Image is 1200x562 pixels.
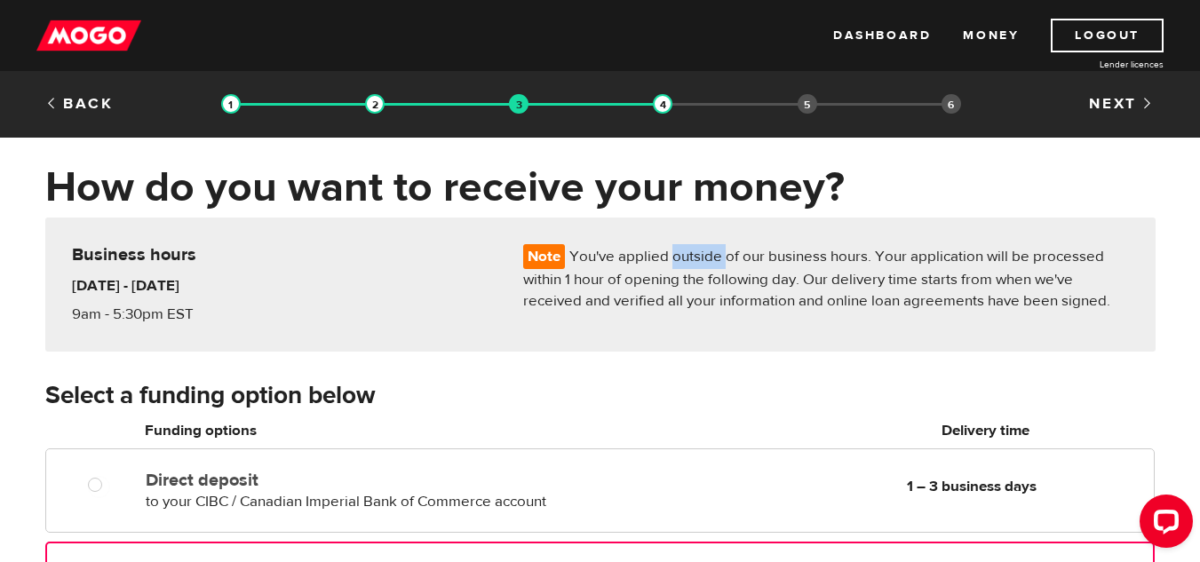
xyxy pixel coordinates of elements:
[1125,487,1200,562] iframe: LiveChat chat widget
[72,275,271,297] h6: [DATE] - [DATE]
[509,94,528,114] img: transparent-188c492fd9eaac0f573672f40bb141c2.gif
[45,94,114,114] a: Back
[365,94,385,114] img: transparent-188c492fd9eaac0f573672f40bb141c2.gif
[146,492,546,511] span: to your CIBC / Canadian Imperial Bank of Commerce account
[36,19,141,52] img: mogo_logo-11ee424be714fa7cbb0f0f49df9e16ec.png
[523,244,1129,312] p: You've applied outside of our business hours. Your application will be processed within 1 hour of...
[823,420,1148,441] h6: Delivery time
[1051,19,1164,52] a: Logout
[146,470,554,491] label: Direct deposit
[963,19,1019,52] a: Money
[1030,58,1164,71] a: Lender licences
[45,382,1156,410] h3: Select a funding option below
[45,164,1156,210] h1: How do you want to receive your money?
[145,420,554,441] h6: Funding options
[221,94,241,114] img: transparent-188c492fd9eaac0f573672f40bb141c2.gif
[1089,94,1155,114] a: Next
[833,19,931,52] a: Dashboard
[72,244,497,265] h5: Business hours
[523,244,565,269] span: Note
[653,94,672,114] img: transparent-188c492fd9eaac0f573672f40bb141c2.gif
[907,477,1037,496] b: 1 – 3 business days
[72,304,271,325] p: 9am - 5:30pm EST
